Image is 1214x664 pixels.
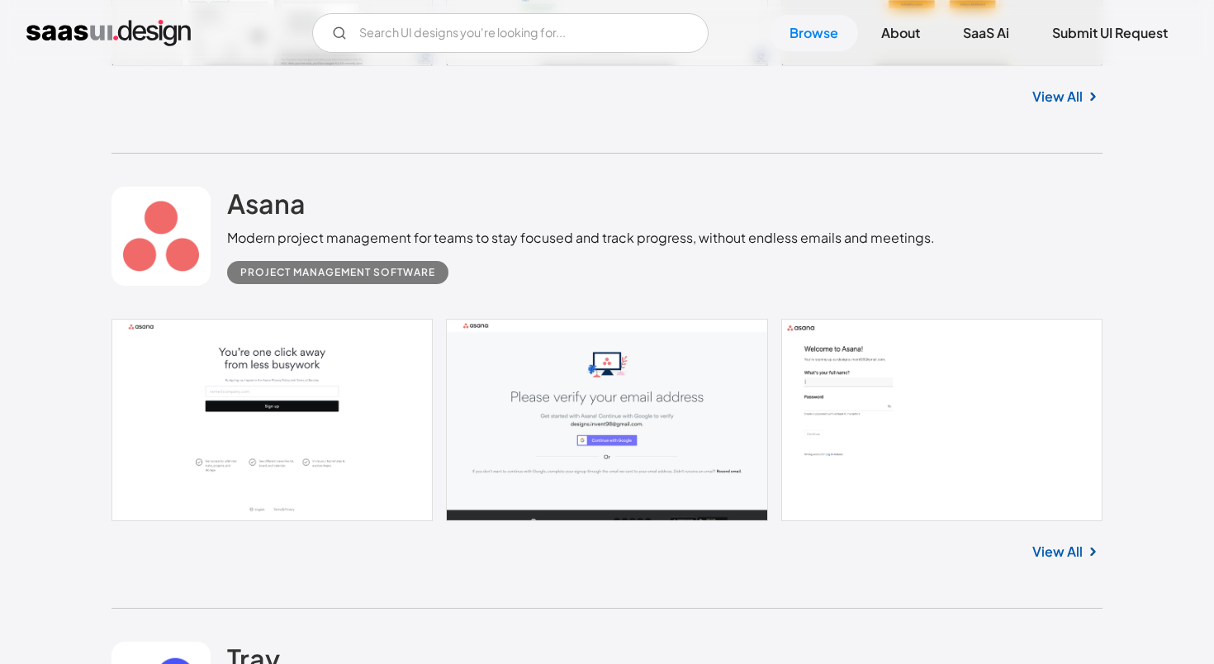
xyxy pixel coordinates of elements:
div: Project Management Software [240,263,435,282]
a: About [861,15,940,51]
a: Browse [770,15,858,51]
a: Asana [227,187,306,228]
a: SaaS Ai [943,15,1029,51]
h2: Asana [227,187,306,220]
a: View All [1032,542,1083,562]
form: Email Form [312,13,709,53]
input: Search UI designs you're looking for... [312,13,709,53]
a: home [26,20,191,46]
div: Modern project management for teams to stay focused and track progress, without endless emails an... [227,228,935,248]
a: View All [1032,87,1083,107]
a: Submit UI Request [1032,15,1188,51]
